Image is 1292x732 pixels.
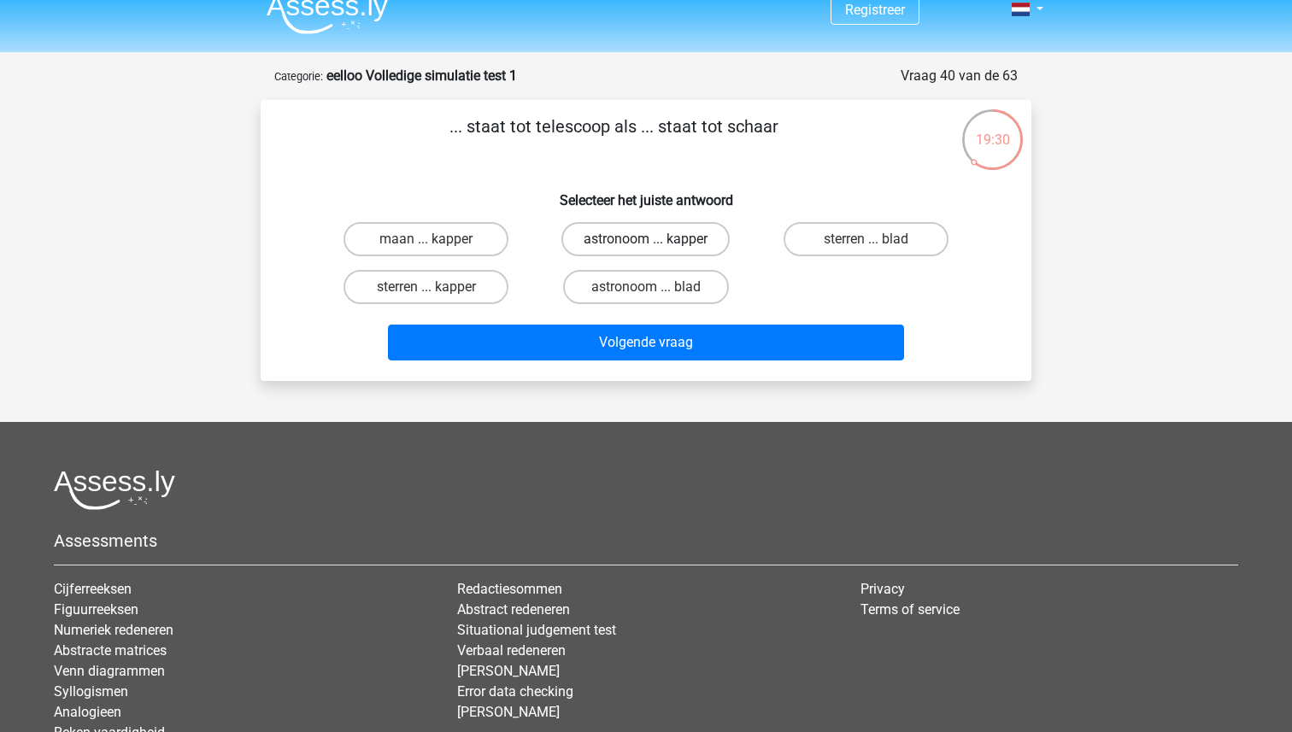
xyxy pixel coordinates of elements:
[54,622,173,638] a: Numeriek redeneren
[457,642,566,659] a: Verbaal redeneren
[274,70,323,83] small: Categorie:
[54,683,128,700] a: Syllogismen
[54,642,167,659] a: Abstracte matrices
[54,663,165,679] a: Venn diagrammen
[457,601,570,618] a: Abstract redeneren
[901,66,1018,86] div: Vraag 40 van de 63
[54,704,121,720] a: Analogieen
[960,108,1025,150] div: 19:30
[288,114,940,165] p: ... staat tot telescoop als ... staat tot schaar
[344,222,508,256] label: maan ... kapper
[54,530,1238,551] h5: Assessments
[860,601,960,618] a: Terms of service
[563,270,728,304] label: astronoom ... blad
[54,601,138,618] a: Figuurreeksen
[344,270,508,304] label: sterren ... kapper
[457,704,560,720] a: [PERSON_NAME]
[457,663,560,679] a: [PERSON_NAME]
[457,581,562,597] a: Redactiesommen
[860,581,905,597] a: Privacy
[288,179,1004,208] h6: Selecteer het juiste antwoord
[845,2,905,18] a: Registreer
[54,581,132,597] a: Cijferreeksen
[784,222,948,256] label: sterren ... blad
[457,683,573,700] a: Error data checking
[388,325,905,360] button: Volgende vraag
[326,67,517,84] strong: eelloo Volledige simulatie test 1
[457,622,616,638] a: Situational judgement test
[54,470,175,510] img: Assessly logo
[561,222,730,256] label: astronoom ... kapper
